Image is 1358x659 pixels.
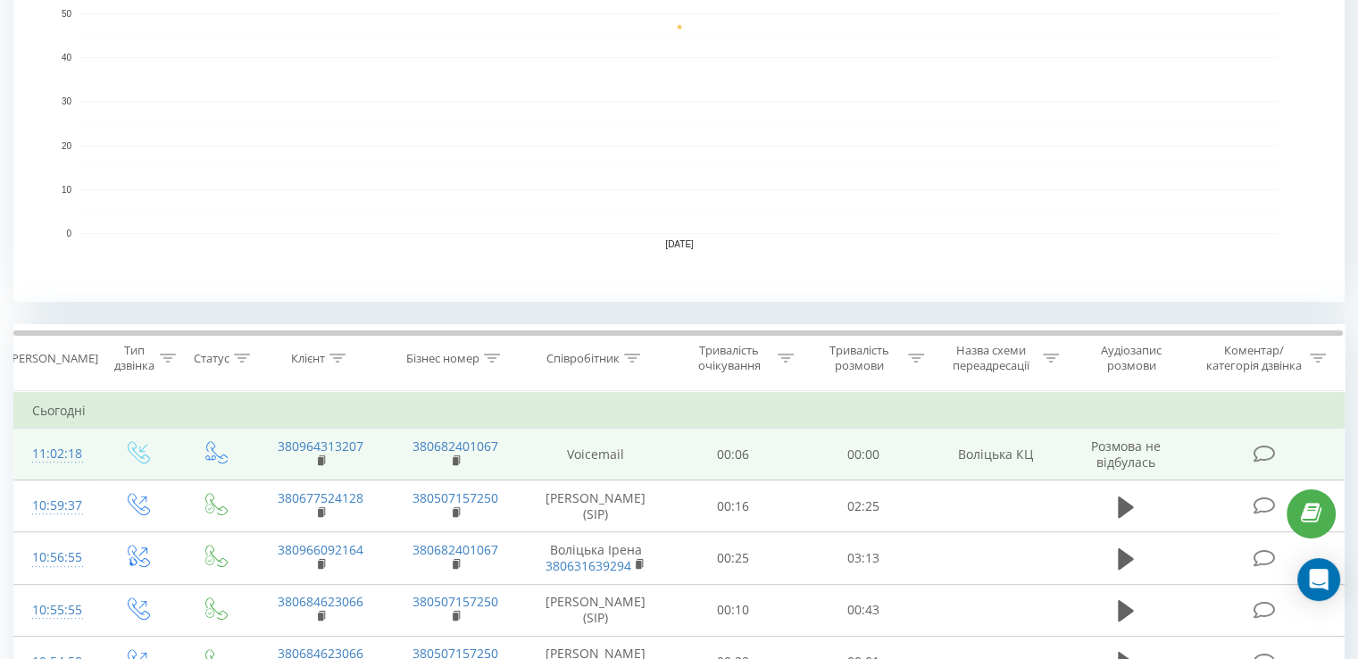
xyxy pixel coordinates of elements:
[1091,438,1161,471] span: Розмова не відбулась
[278,541,363,558] a: 380966092164
[669,532,798,584] td: 00:25
[412,438,498,455] a: 380682401067
[62,185,72,195] text: 10
[685,343,774,373] div: Тривалість очікування
[412,541,498,558] a: 380682401067
[798,429,928,480] td: 00:00
[412,489,498,506] a: 380507157250
[194,351,229,366] div: Статус
[523,584,669,636] td: [PERSON_NAME] (SIP)
[32,593,79,628] div: 10:55:55
[798,584,928,636] td: 00:43
[291,351,325,366] div: Клієнт
[1297,558,1340,601] div: Open Intercom Messenger
[669,584,798,636] td: 00:10
[62,141,72,151] text: 20
[278,489,363,506] a: 380677524128
[406,351,479,366] div: Бізнес номер
[62,97,72,107] text: 30
[66,229,71,238] text: 0
[32,540,79,575] div: 10:56:55
[8,351,98,366] div: [PERSON_NAME]
[546,351,620,366] div: Співробітник
[1079,343,1184,373] div: Аудіозапис розмови
[278,593,363,610] a: 380684623066
[62,9,72,19] text: 50
[798,480,928,532] td: 02:25
[32,488,79,523] div: 10:59:37
[546,557,631,574] a: 380631639294
[928,429,1062,480] td: Воліцька КЦ
[665,239,694,249] text: [DATE]
[62,53,72,63] text: 40
[523,532,669,584] td: Воліцька Ірена
[523,429,669,480] td: Voicemail
[669,429,798,480] td: 00:06
[14,393,1345,429] td: Сьогодні
[523,480,669,532] td: [PERSON_NAME] (SIP)
[112,343,154,373] div: Тип дзвінка
[945,343,1038,373] div: Назва схеми переадресації
[814,343,904,373] div: Тривалість розмови
[412,593,498,610] a: 380507157250
[278,438,363,455] a: 380964313207
[798,532,928,584] td: 03:13
[32,437,79,471] div: 11:02:18
[1201,343,1305,373] div: Коментар/категорія дзвінка
[669,480,798,532] td: 00:16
